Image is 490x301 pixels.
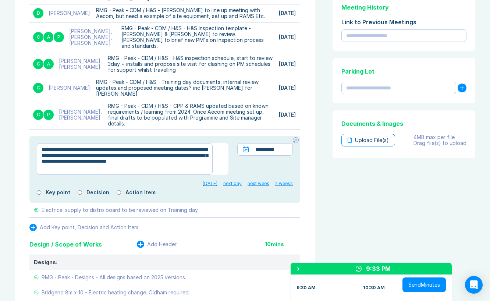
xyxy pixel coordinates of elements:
div: C [32,58,44,70]
div: 9:33 PM [366,264,391,273]
div: P [53,31,65,43]
div: Electrical supply to distro board to be reviewed on Training day. [42,207,199,213]
div: [PERSON_NAME] [49,85,90,91]
div: P [43,109,54,121]
button: SendMinutes [402,277,446,292]
div: next week [248,181,269,187]
div: Link to Previous Meetings [341,18,466,26]
div: Add Header [147,241,177,247]
div: 10 mins [265,241,300,247]
div: [PERSON_NAME], [PERSON_NAME] [59,58,102,70]
div: RMG - Peak - CDM / H&S - H&S Inspection template - [PERSON_NAME] & [PERSON_NAME] to review. [PERS... [121,25,273,49]
div: Bridgend 8m x 10 - Electric heating change. Oldham required. [42,290,190,295]
label: Action Item [125,190,156,195]
div: Add Key point, Decision and Action Item [40,224,138,230]
div: [DATE] [279,112,296,118]
div: D [32,7,44,19]
div: [DATE] [279,10,296,16]
div: Designs: [34,259,296,265]
div: Meeting History [341,3,466,12]
div: RMG - Peak - CDM / H&S - [PERSON_NAME] to line up meeting with Aecom, but need a example of site ... [96,7,273,19]
div: Parking Lot [341,67,466,76]
div: C [32,82,44,94]
label: Decision [86,190,109,195]
div: RMG - Peak - CDM / H&S - Training day documents, internal review updates and proposed meeting dat... [96,79,273,97]
div: Upload File(s) [341,134,395,146]
div: 9:30 AM [297,285,316,291]
div: RMG - Peak - Designs - All designs based on 2025 versions. [42,275,186,280]
div: C [32,109,44,121]
div: next day [223,181,242,187]
div: [DATE] [279,85,296,91]
div: RMG - Peak - CDM / H&S - H&S inspection schedule, start to review 3day + installs and propose sit... [108,55,273,73]
div: Design / Scope of Works [29,240,102,249]
div: [DATE] [279,61,296,67]
div: 10:30 AM [363,285,385,291]
button: Add Header [137,241,177,248]
div: 4MB max per file [413,134,466,140]
div: A [43,31,54,43]
div: [DATE] [279,34,296,40]
div: RMG - Peak - CDM / H&S - CPP & RAMS updated based on known requirements / learning from 2024. Onc... [108,103,273,127]
div: A [43,58,54,70]
div: 2 weeks [275,181,293,187]
div: Documents & Images [341,119,466,128]
div: [PERSON_NAME], [PERSON_NAME], [PERSON_NAME] [69,28,116,46]
div: [PERSON_NAME] [49,10,90,16]
div: Drag file(s) to upload [413,140,466,146]
div: [PERSON_NAME], [PERSON_NAME] [59,109,102,121]
button: Add Key point, Decision and Action Item [29,224,138,231]
div: Open Intercom Messenger [465,276,483,294]
div: [DATE] [203,181,217,187]
div: C [32,31,44,43]
label: Key point [46,190,70,195]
